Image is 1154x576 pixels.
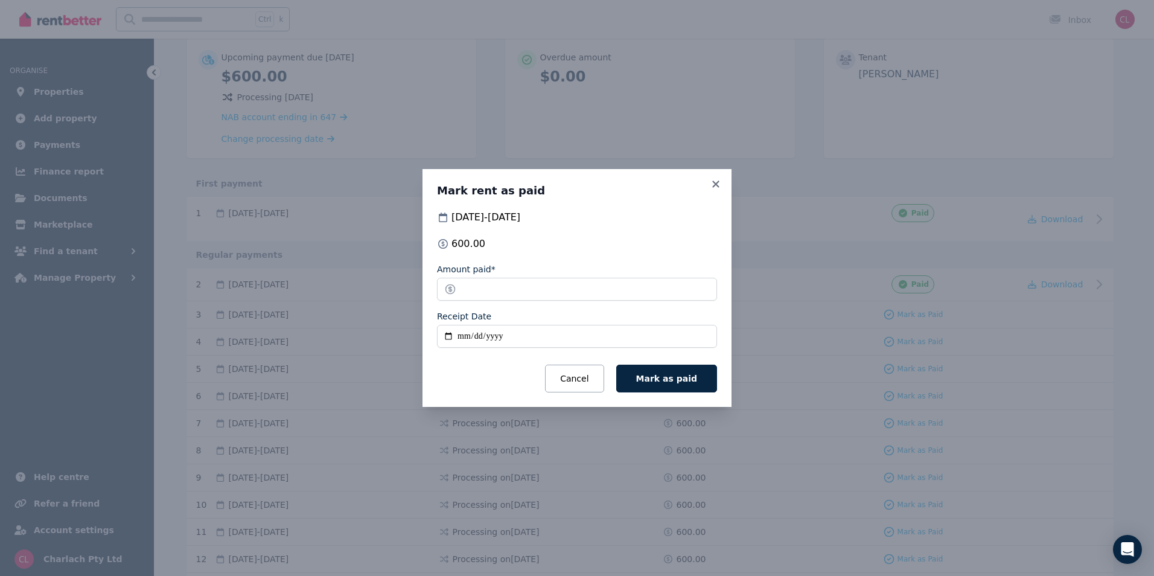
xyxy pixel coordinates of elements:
[1113,535,1142,564] div: Open Intercom Messenger
[437,263,496,275] label: Amount paid*
[636,374,697,383] span: Mark as paid
[451,210,520,225] span: [DATE] - [DATE]
[451,237,485,251] span: 600.00
[545,365,604,392] button: Cancel
[437,310,491,322] label: Receipt Date
[616,365,717,392] button: Mark as paid
[437,184,717,198] h3: Mark rent as paid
